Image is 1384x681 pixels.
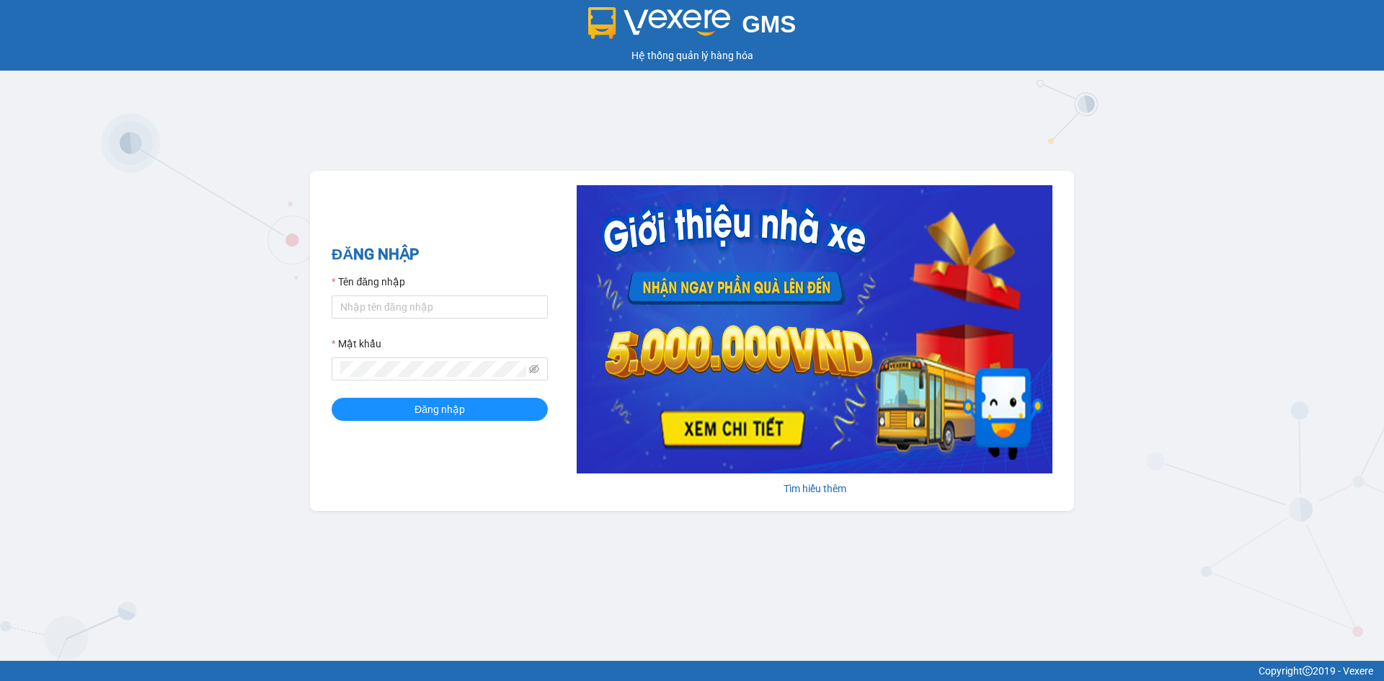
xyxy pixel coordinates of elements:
span: GMS [742,11,796,37]
label: Mật khẩu [332,336,381,352]
div: Copyright 2019 - Vexere [11,663,1373,679]
a: GMS [588,22,797,33]
label: Tên đăng nhập [332,274,405,290]
img: logo 2 [588,7,731,39]
div: Tìm hiểu thêm [577,481,1052,497]
input: Tên đăng nhập [332,295,548,319]
button: Đăng nhập [332,398,548,421]
span: copyright [1303,666,1313,676]
span: Đăng nhập [414,401,465,417]
div: Hệ thống quản lý hàng hóa [4,48,1380,63]
h2: ĐĂNG NHẬP [332,243,548,267]
img: banner-0 [577,185,1052,473]
span: eye-invisible [529,364,539,374]
input: Mật khẩu [340,361,526,377]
